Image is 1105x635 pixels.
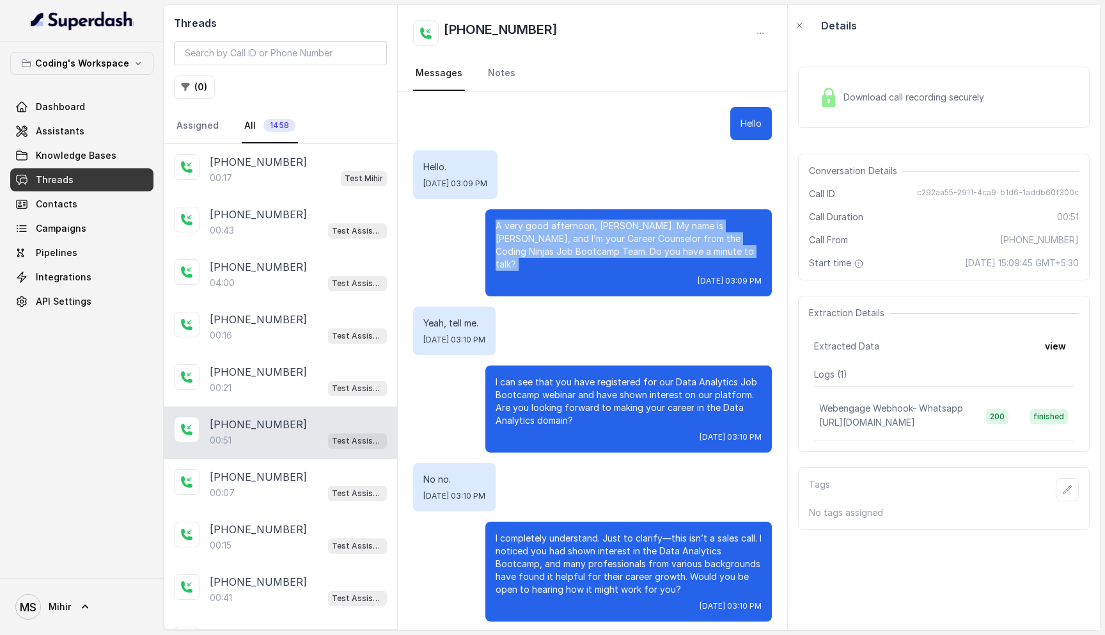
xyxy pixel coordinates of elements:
p: [PHONE_NUMBER] [210,259,307,275]
a: Messages [413,56,465,91]
a: Pipelines [10,241,153,264]
p: No no. [423,473,485,486]
a: Assistants [10,120,153,143]
p: [PHONE_NUMBER] [210,312,307,327]
span: Contacts [36,198,77,211]
span: Call Duration [809,211,863,223]
a: Contacts [10,193,153,216]
span: [DATE] 03:09 PM [423,179,487,189]
a: All1458 [242,109,298,143]
span: Extracted Data [814,340,879,353]
span: [DATE] 03:09 PM [698,276,762,286]
a: Dashboard [10,95,153,118]
p: Webengage Webhook- Whatsapp [819,402,963,415]
span: Call ID [809,188,835,200]
p: No tags assigned [809,506,1079,519]
p: [PHONE_NUMBER] [210,207,307,222]
button: view [1037,335,1074,358]
p: [PHONE_NUMBER] [210,574,307,590]
span: Call From [809,234,848,246]
span: [PHONE_NUMBER] [1000,234,1079,246]
p: 00:15 [210,539,231,552]
h2: Threads [174,15,387,31]
p: Test Mihir [345,172,383,185]
p: [PHONE_NUMBER] [210,364,307,380]
img: Lock Icon [819,88,838,107]
span: 200 [986,409,1008,424]
p: [PHONE_NUMBER] [210,522,307,537]
p: 04:00 [210,277,235,289]
p: Test Assistant- 2 [332,225,383,237]
p: 00:41 [210,591,232,604]
button: Coding's Workspace [10,52,153,75]
a: Notes [485,56,518,91]
p: 00:21 [210,382,231,394]
span: 00:51 [1057,211,1079,223]
p: [PHONE_NUMBER] [210,154,307,170]
a: Mihir [10,589,153,625]
p: 00:43 [210,224,234,237]
img: light.svg [31,10,134,31]
button: (0) [174,76,215,99]
span: [DATE] 03:10 PM [423,491,485,501]
a: Campaigns [10,217,153,240]
span: Threads [36,173,74,186]
h2: [PHONE_NUMBER] [444,20,558,46]
p: Hello. [423,161,487,173]
p: I can see that you have registered for our Data Analytics Job Bootcamp webinar and have shown int... [496,376,762,427]
span: Conversation Details [809,165,902,177]
a: Knowledge Bases [10,144,153,167]
span: [DATE] 03:10 PM [700,601,762,611]
span: finished [1030,409,1068,424]
span: Integrations [36,271,91,284]
p: 00:17 [210,172,232,184]
span: Extraction Details [809,307,889,319]
span: Dashboard [36,100,85,113]
span: Mihir [49,600,71,613]
p: Test Assistant- 2 [332,330,383,342]
p: 00:07 [210,486,235,499]
p: [PHONE_NUMBER] [210,417,307,432]
p: 00:16 [210,329,232,342]
span: 1458 [263,119,295,132]
text: MS [20,600,36,614]
input: Search by Call ID or Phone Number [174,41,387,65]
p: Test Assistant- 2 [332,382,383,395]
p: I completely understand. Just to clarify—this isn’t a sales call. I noticed you had shown interes... [496,532,762,596]
span: Assistants [36,125,84,138]
p: Coding's Workspace [35,56,129,71]
p: Test Assistant- 2 [332,540,383,552]
span: Campaigns [36,222,86,235]
p: Hello [741,117,762,130]
p: Test Assistant- 2 [332,277,383,290]
span: Start time [809,257,866,269]
span: Knowledge Bases [36,149,116,162]
nav: Tabs [174,109,387,143]
span: Pipelines [36,246,77,259]
span: [DATE] 15:09:45 GMT+5:30 [965,257,1079,269]
p: [PHONE_NUMBER] [210,469,307,485]
nav: Tabs [413,56,772,91]
p: A very good afternoon, [PERSON_NAME]. My name is [PERSON_NAME], and I’m your Career Counselor fro... [496,220,762,271]
span: API Settings [36,295,91,308]
p: 00:51 [210,434,231,447]
a: API Settings [10,290,153,313]
span: [DATE] 03:10 PM [700,432,762,442]
p: Tags [809,478,830,501]
a: Threads [10,168,153,191]
p: Logs ( 1 ) [814,368,1074,381]
span: [DATE] 03:10 PM [423,335,485,345]
p: Test Assistant- 2 [332,487,383,500]
a: Assigned [174,109,221,143]
span: c292aa55-2911-4ca9-b1d6-1addb60f300c [917,188,1079,200]
p: Yeah, tell me. [423,317,485,330]
p: Details [821,18,857,33]
span: Download call recording securely [843,91,989,104]
p: Test Assistant- 2 [332,435,383,447]
a: Integrations [10,266,153,289]
p: Test Assistant- 2 [332,592,383,605]
span: [URL][DOMAIN_NAME] [819,417,915,428]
